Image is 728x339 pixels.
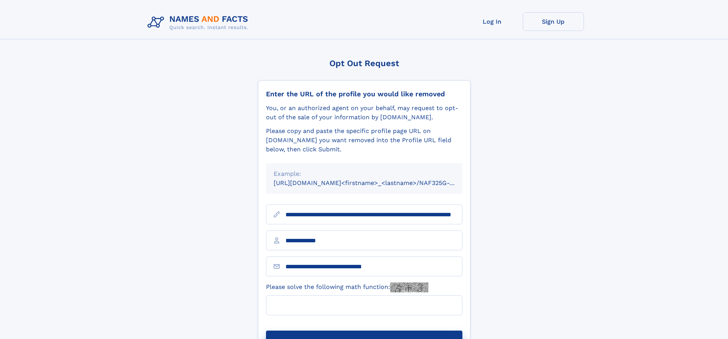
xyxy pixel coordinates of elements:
div: Example: [274,169,455,178]
div: You, or an authorized agent on your behalf, may request to opt-out of the sale of your informatio... [266,104,462,122]
a: Log In [462,12,523,31]
div: Opt Out Request [258,58,470,68]
a: Sign Up [523,12,584,31]
img: Logo Names and Facts [144,12,255,33]
small: [URL][DOMAIN_NAME]<firstname>_<lastname>/NAF325G-xxxxxxxx [274,179,477,187]
div: Please copy and paste the specific profile page URL on [DOMAIN_NAME] you want removed into the Pr... [266,127,462,154]
label: Please solve the following math function: [266,282,428,292]
div: Enter the URL of the profile you would like removed [266,90,462,98]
